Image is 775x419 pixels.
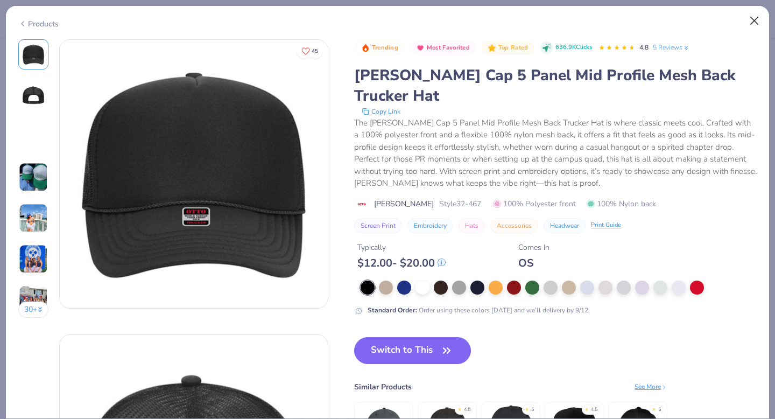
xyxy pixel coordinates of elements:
[518,256,549,270] div: OS
[19,204,48,233] img: User generated content
[493,198,576,210] span: 100% Polyester front
[19,285,48,315] img: User generated content
[354,337,471,364] button: Switch to This
[525,406,529,410] div: ★
[544,218,586,233] button: Headwear
[439,198,481,210] span: Style 32-467
[635,382,667,392] div: See More
[358,106,404,117] button: copy to clipboard
[354,117,757,190] div: The [PERSON_NAME] Cap 5 Panel Mid Profile Mesh Back Trucker Hat is where classic meets cool. Craf...
[361,44,370,52] img: Trending sort
[354,65,757,106] div: [PERSON_NAME] Cap 5 Panel Mid Profile Mesh Back Trucker Hat
[598,39,635,57] div: 4.8 Stars
[19,163,48,192] img: User generated content
[490,218,538,233] button: Accessories
[312,48,318,54] span: 45
[555,43,592,52] span: 636.9K Clicks
[652,406,656,410] div: ★
[60,40,328,308] img: Front
[18,18,59,30] div: Products
[368,305,590,315] div: Order using these colors [DATE] and we’ll delivery by 9/12.
[354,218,402,233] button: Screen Print
[354,200,369,208] img: brand logo
[744,11,765,31] button: Close
[18,302,49,318] button: 30+
[407,218,453,233] button: Embroidery
[482,41,533,55] button: Badge Button
[357,256,446,270] div: $ 12.00 - $ 20.00
[410,41,475,55] button: Badge Button
[459,218,485,233] button: Hats
[20,82,46,108] img: Back
[584,406,589,410] div: ★
[464,406,470,414] div: 4.8
[531,406,534,414] div: 5
[372,45,398,51] span: Trending
[19,122,20,151] img: User generated content
[374,198,434,210] span: [PERSON_NAME]
[427,45,470,51] span: Most Favorited
[368,306,417,315] strong: Standard Order :
[357,242,446,253] div: Typically
[297,43,323,59] button: Like
[488,44,496,52] img: Top Rated sort
[658,406,661,414] div: 5
[355,41,404,55] button: Badge Button
[20,41,46,67] img: Front
[518,242,549,253] div: Comes In
[587,198,656,210] span: 100% Nylon back
[653,43,690,52] a: 5 Reviews
[354,381,412,393] div: Similar Products
[639,43,649,52] span: 4.8
[19,245,48,274] img: User generated content
[416,44,425,52] img: Most Favorited sort
[591,221,621,230] div: Print Guide
[591,406,597,414] div: 4.5
[498,45,529,51] span: Top Rated
[457,406,462,410] div: ★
